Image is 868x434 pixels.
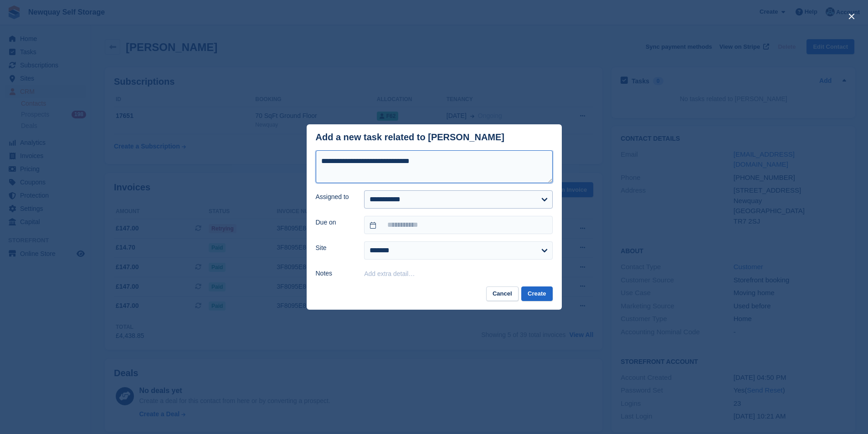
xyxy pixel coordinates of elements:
label: Assigned to [316,192,354,202]
button: Add extra detail… [364,270,415,277]
div: Add a new task related to [PERSON_NAME] [316,132,505,143]
button: close [844,9,859,24]
button: Create [521,286,552,301]
button: Cancel [486,286,519,301]
label: Due on [316,218,354,227]
label: Notes [316,269,354,278]
label: Site [316,243,354,253]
